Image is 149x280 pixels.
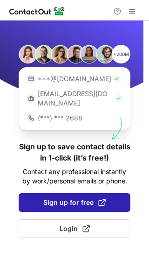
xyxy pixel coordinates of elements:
span: Sign up for free [43,198,106,207]
p: +200M [112,45,130,63]
p: Contact any professional instantly by work/personal emails or phone. [19,167,130,186]
span: Login [60,224,90,233]
img: Person #5 [80,45,98,63]
img: ContactOut v5.3.10 [9,6,65,17]
img: Check Icon [115,95,122,102]
img: Person #2 [34,45,53,63]
img: Person #6 [96,45,115,63]
img: Person #3 [51,45,69,63]
img: Check Icon [113,75,121,83]
img: Person #1 [19,45,37,63]
p: [EMAIL_ADDRESS][DOMAIN_NAME] [38,89,113,108]
img: https://contactout.com/extension/app/static/media/login-email-icon.f64bce713bb5cd1896fef81aa7b14a... [27,74,36,84]
img: https://contactout.com/extension/app/static/media/login-phone-icon.bacfcb865e29de816d437549d7f4cb... [27,113,36,123]
img: Person #4 [67,45,85,63]
button: Sign up for free [19,193,130,212]
p: ***@[DOMAIN_NAME] [38,74,111,84]
button: Login [19,219,130,238]
img: https://contactout.com/extension/app/static/media/login-work-icon.638a5007170bc45168077fde17b29a1... [27,94,36,103]
h1: Sign up to save contact details in 1-click (it’s free!) [19,141,130,163]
